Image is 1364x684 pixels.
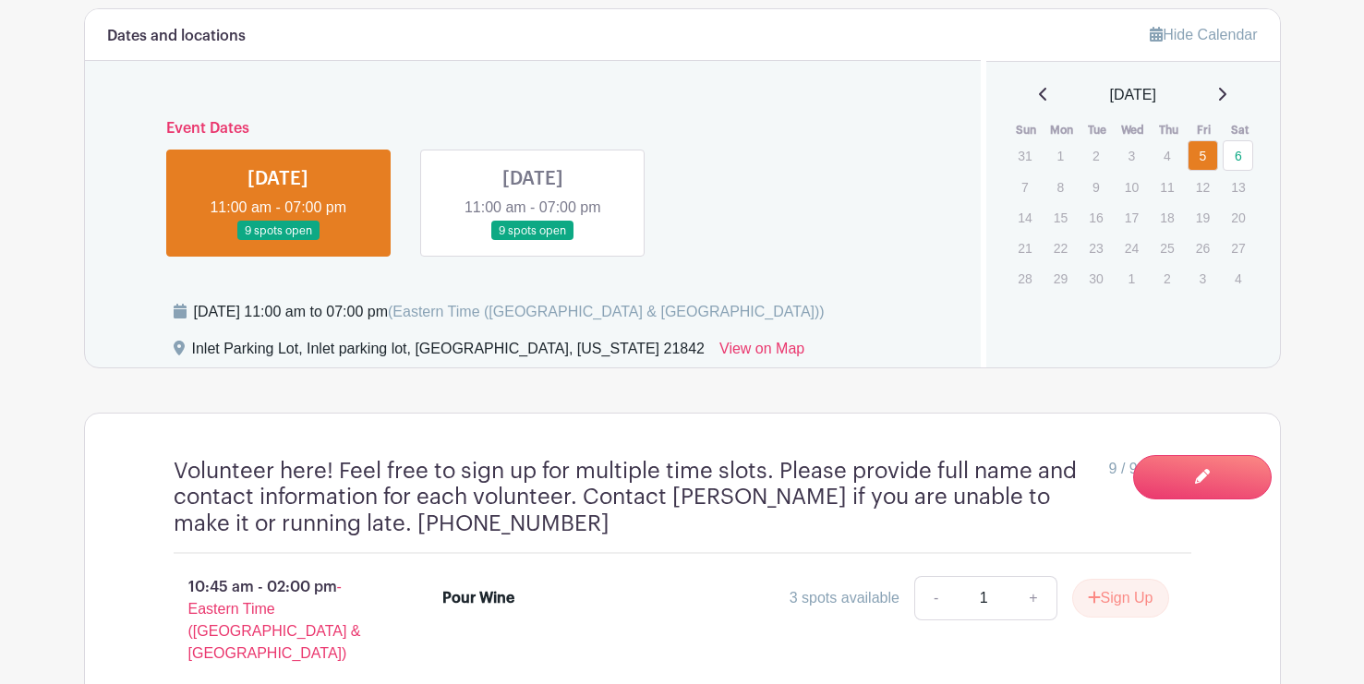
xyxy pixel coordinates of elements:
p: 12 [1188,173,1218,201]
th: Thu [1151,121,1187,139]
div: 3 spots available [790,587,899,609]
p: 9 [1080,173,1111,201]
p: 10:45 am - 02:00 pm [144,569,414,672]
a: View on Map [719,338,804,367]
p: 3 [1117,141,1147,170]
p: 17 [1117,203,1147,232]
a: - [914,576,957,620]
p: 26 [1188,234,1218,262]
p: 28 [1009,264,1040,293]
div: [DATE] 11:00 am to 07:00 pm [194,301,825,323]
div: Inlet Parking Lot, Inlet parking lot, [GEOGRAPHIC_DATA], [US_STATE] 21842 [192,338,706,367]
p: 11 [1152,173,1182,201]
p: 7 [1009,173,1040,201]
th: Fri [1187,121,1223,139]
p: 16 [1080,203,1111,232]
p: 4 [1223,264,1253,293]
p: 1 [1117,264,1147,293]
h6: Event Dates [151,120,915,138]
span: - Eastern Time ([GEOGRAPHIC_DATA] & [GEOGRAPHIC_DATA]) [188,579,361,661]
p: 25 [1152,234,1182,262]
span: 9 / 9 needed [1109,458,1191,480]
p: 2 [1080,141,1111,170]
p: 2 [1152,264,1182,293]
a: 6 [1223,140,1253,171]
p: 1 [1045,141,1076,170]
span: [DATE] [1110,84,1156,106]
p: 13 [1223,173,1253,201]
a: + [1010,576,1056,620]
p: 24 [1117,234,1147,262]
th: Sat [1222,121,1258,139]
p: 21 [1009,234,1040,262]
h6: Dates and locations [107,28,246,45]
p: 10 [1117,173,1147,201]
p: 14 [1009,203,1040,232]
p: 23 [1080,234,1111,262]
p: 27 [1223,234,1253,262]
th: Tue [1080,121,1116,139]
p: 8 [1045,173,1076,201]
p: 19 [1188,203,1218,232]
p: 31 [1009,141,1040,170]
p: 30 [1080,264,1111,293]
div: Pour Wine [442,587,514,609]
h4: Volunteer here! Feel free to sign up for multiple time slots. Please provide full name and contac... [174,458,1109,537]
th: Mon [1044,121,1080,139]
a: 5 [1188,140,1218,171]
a: Hide Calendar [1150,27,1257,42]
span: (Eastern Time ([GEOGRAPHIC_DATA] & [GEOGRAPHIC_DATA])) [388,304,825,319]
p: 20 [1223,203,1253,232]
p: 22 [1045,234,1076,262]
button: Sign Up [1072,579,1169,618]
p: 18 [1152,203,1182,232]
p: 29 [1045,264,1076,293]
th: Sun [1008,121,1044,139]
p: 15 [1045,203,1076,232]
p: 3 [1188,264,1218,293]
th: Wed [1116,121,1152,139]
p: 4 [1152,141,1182,170]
